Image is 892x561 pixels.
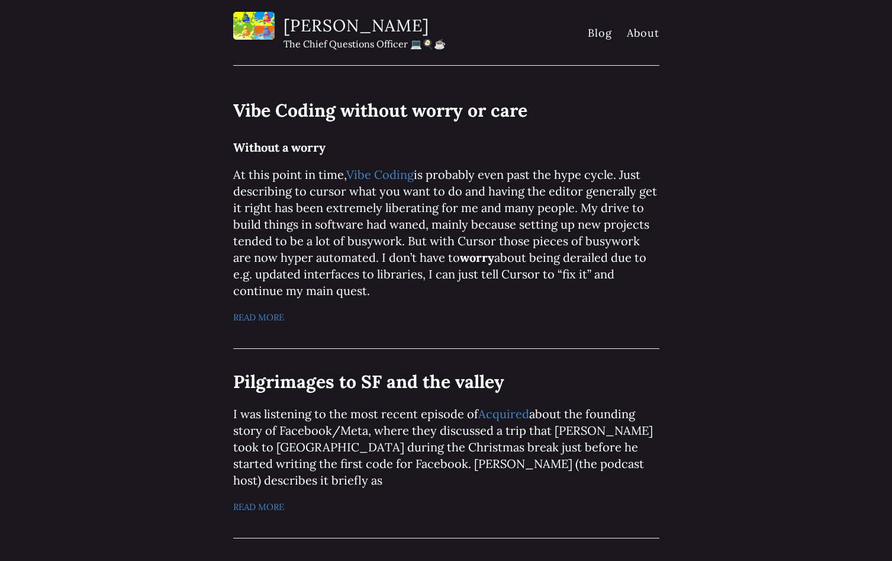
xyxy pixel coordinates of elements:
img: photo.jpg [233,12,275,40]
a: Acquired [478,406,529,421]
a: Blog [588,26,612,40]
a: Vibe Coding [346,167,414,182]
a: Read More [233,312,284,323]
p: I was listening to the most recent episode of about the founding story of Facebook/Meta, where th... [233,406,659,489]
a: [PERSON_NAME] [284,15,429,36]
strong: worry [460,250,494,265]
a: About [627,26,659,40]
a: Read More [233,501,284,512]
p: At this point in time, is probably even past the hype cycle. Just describing to cursor what you w... [233,166,659,299]
h3: Without a worry [233,137,659,158]
p: The Chief Questions Officer 💻🍳☕️ [284,37,446,50]
a: Pilgrimages to SF and the valley [233,370,504,393]
a: Vibe Coding without worry or care [233,99,527,121]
